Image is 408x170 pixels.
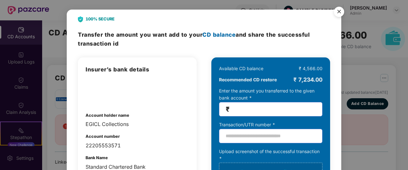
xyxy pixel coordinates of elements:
div: Transaction/UTR number * [219,121,322,128]
div: ₹ 4,566.00 [299,65,322,72]
b: Account number [86,134,120,139]
span: ₹ [226,106,230,113]
span: CD balance [202,31,236,38]
div: EGICL Collections [86,120,189,128]
img: admin-overview [86,80,119,103]
button: Close [330,4,347,21]
b: Account holder name [86,113,129,118]
img: svg+xml;base64,PHN2ZyB4bWxucz0iaHR0cDovL3d3dy53My5vcmcvMjAwMC9zdmciIHdpZHRoPSI1NiIgaGVpZ2h0PSI1Ni... [330,4,348,22]
b: Recommended CD restore [219,76,277,83]
b: 100% SECURE [86,16,115,22]
div: ₹ 7,234.00 [293,75,322,84]
div: Available CD balance [219,65,263,72]
h3: Insurer’s bank details [86,65,189,74]
div: Enter the amount you transferred to the given bank account * [219,87,322,116]
h3: Transfer the amount and share the successful transaction id [78,30,330,48]
b: Bank Name [86,155,108,160]
div: 22205553571 [86,142,189,150]
img: svg+xml;base64,PHN2ZyB4bWxucz0iaHR0cDovL3d3dy53My5vcmcvMjAwMC9zdmciIHdpZHRoPSIyNCIgaGVpZ2h0PSIyOC... [78,16,83,22]
span: you want add to your [140,31,236,38]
